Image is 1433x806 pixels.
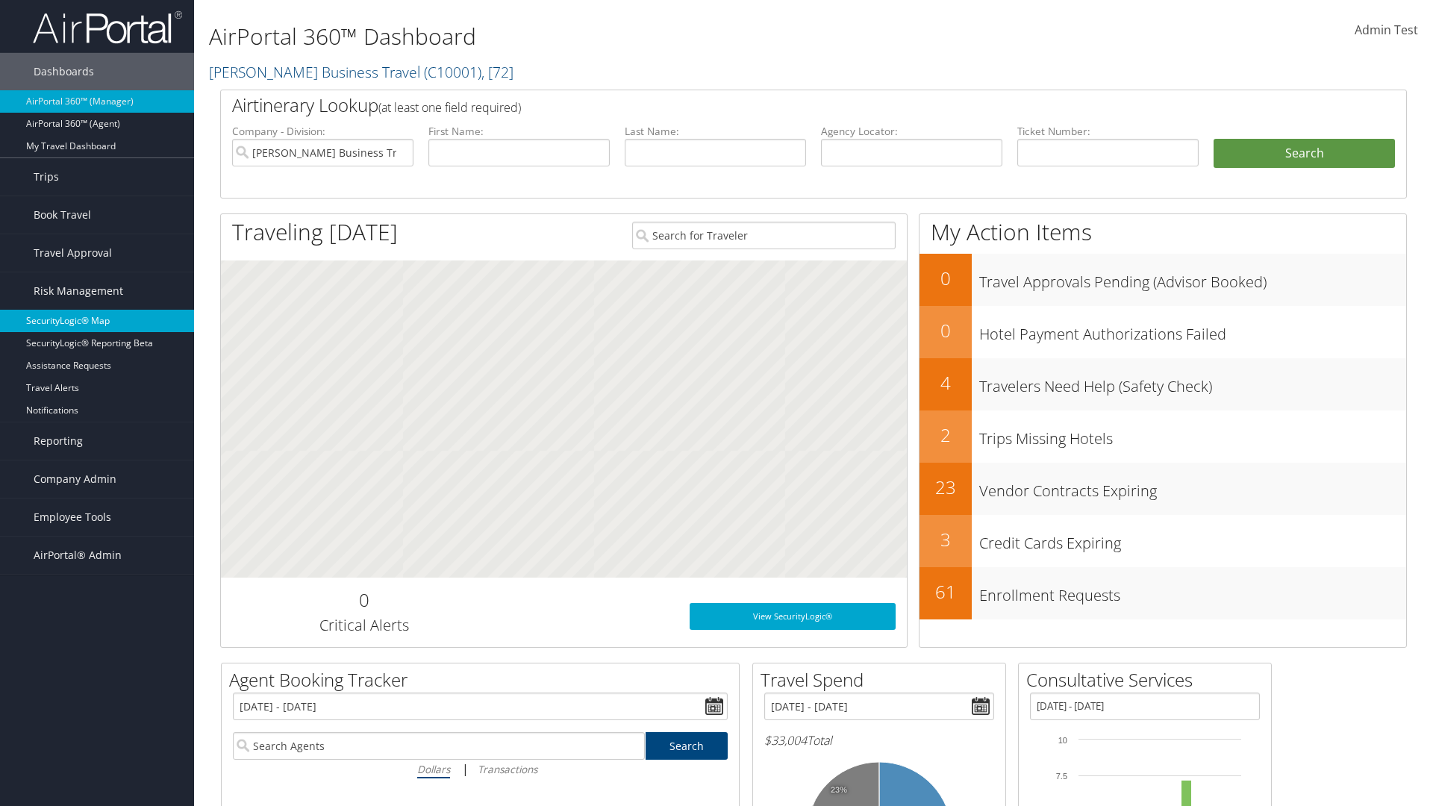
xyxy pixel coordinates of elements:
[34,272,123,310] span: Risk Management
[764,732,807,749] span: $33,004
[979,316,1406,345] h3: Hotel Payment Authorizations Failed
[979,421,1406,449] h3: Trips Missing Hotels
[821,124,1002,139] label: Agency Locator:
[34,53,94,90] span: Dashboards
[690,603,896,630] a: View SecurityLogic®
[34,196,91,234] span: Book Travel
[920,216,1406,248] h1: My Action Items
[761,667,1005,693] h2: Travel Spend
[481,62,513,82] span: , [ 72 ]
[1056,772,1067,781] tspan: 7.5
[979,578,1406,606] h3: Enrollment Requests
[1058,736,1067,745] tspan: 10
[625,124,806,139] label: Last Name:
[920,527,972,552] h2: 3
[233,732,645,760] input: Search Agents
[34,422,83,460] span: Reporting
[34,499,111,536] span: Employee Tools
[209,62,513,82] a: [PERSON_NAME] Business Travel
[920,410,1406,463] a: 2Trips Missing Hotels
[233,760,728,778] div: |
[232,587,496,613] h2: 0
[34,158,59,196] span: Trips
[428,124,610,139] label: First Name:
[232,216,398,248] h1: Traveling [DATE]
[979,369,1406,397] h3: Travelers Need Help (Safety Check)
[920,422,972,448] h2: 2
[34,537,122,574] span: AirPortal® Admin
[232,615,496,636] h3: Critical Alerts
[979,473,1406,502] h3: Vendor Contracts Expiring
[920,370,972,396] h2: 4
[33,10,182,45] img: airportal-logo.png
[232,124,413,139] label: Company - Division:
[1026,667,1271,693] h2: Consultative Services
[1355,7,1418,54] a: Admin Test
[1017,124,1199,139] label: Ticket Number:
[979,525,1406,554] h3: Credit Cards Expiring
[920,358,1406,410] a: 4Travelers Need Help (Safety Check)
[920,254,1406,306] a: 0Travel Approvals Pending (Advisor Booked)
[34,234,112,272] span: Travel Approval
[478,762,537,776] i: Transactions
[920,579,972,604] h2: 61
[920,266,972,291] h2: 0
[764,732,994,749] h6: Total
[632,222,896,249] input: Search for Traveler
[920,306,1406,358] a: 0Hotel Payment Authorizations Failed
[209,21,1015,52] h1: AirPortal 360™ Dashboard
[378,99,521,116] span: (at least one field required)
[646,732,728,760] a: Search
[831,786,847,795] tspan: 23%
[979,264,1406,293] h3: Travel Approvals Pending (Advisor Booked)
[920,318,972,343] h2: 0
[920,475,972,500] h2: 23
[424,62,481,82] span: ( C10001 )
[920,567,1406,619] a: 61Enrollment Requests
[1214,139,1395,169] button: Search
[232,93,1296,118] h2: Airtinerary Lookup
[920,515,1406,567] a: 3Credit Cards Expiring
[417,762,450,776] i: Dollars
[920,463,1406,515] a: 23Vendor Contracts Expiring
[229,667,739,693] h2: Agent Booking Tracker
[1355,22,1418,38] span: Admin Test
[34,460,116,498] span: Company Admin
